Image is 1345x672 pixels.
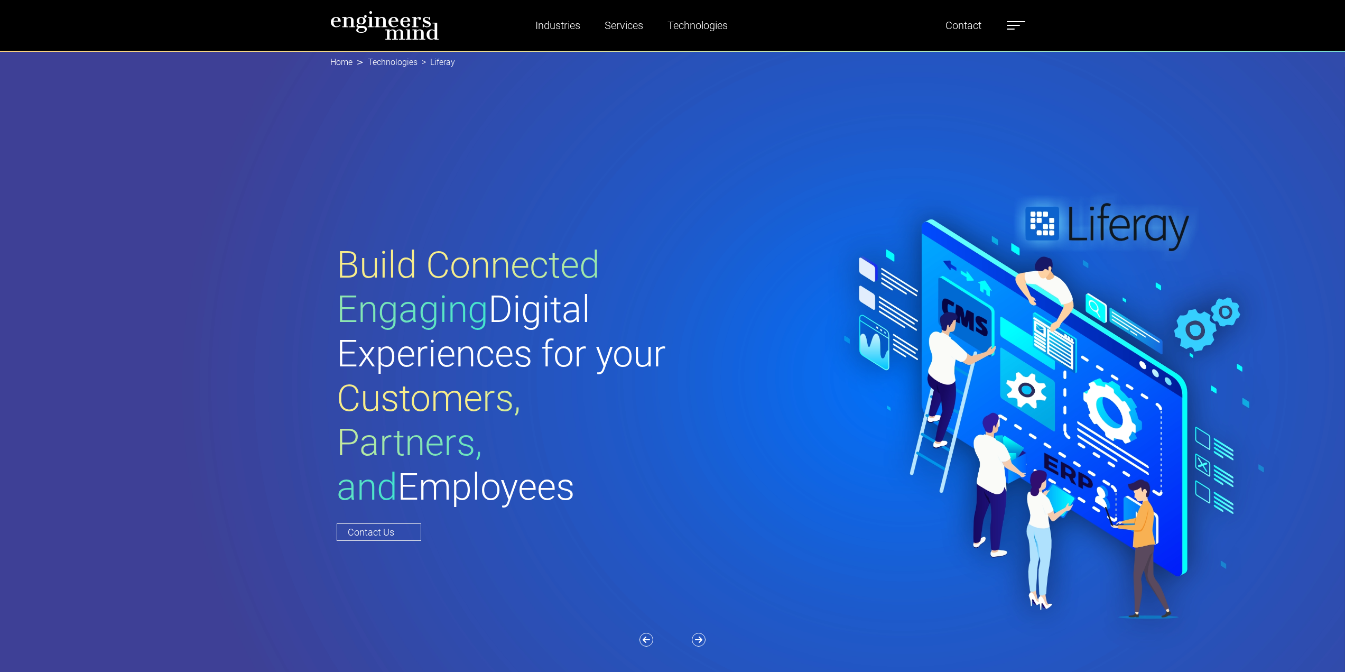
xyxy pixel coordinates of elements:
a: Industries [531,13,585,38]
a: Contact [941,13,986,38]
a: Technologies [663,13,732,38]
img: logo [330,11,439,40]
a: Contact Us [337,523,421,541]
a: Services [600,13,647,38]
li: Liferay [418,56,455,69]
nav: breadcrumb [330,51,1015,74]
span: Customers, Partners, and [337,376,521,509]
h1: Digital Experiences for your Employees [337,243,673,509]
span: Build Connected Engaging [337,243,600,331]
a: Home [330,57,353,67]
a: Technologies [368,57,418,67]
